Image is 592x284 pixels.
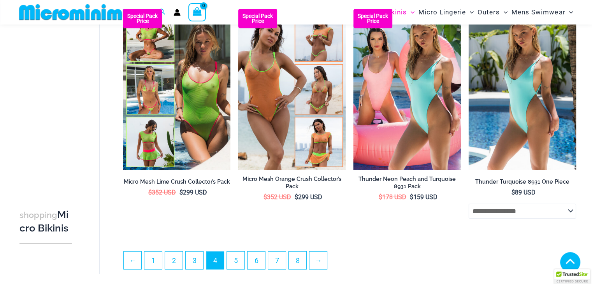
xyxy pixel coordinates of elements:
bdi: 178 USD [379,193,406,201]
a: Page 6 [248,252,265,269]
bdi: 89 USD [511,189,536,196]
b: Special Pack Price [238,14,277,24]
h3: Micro Bikinis [19,208,72,235]
nav: Site Navigation [360,1,576,23]
bdi: 352 USD [264,193,291,201]
a: Thunder Turquoise 8931 One Piece [469,178,576,188]
bdi: 299 USD [179,189,207,196]
span: Outers [478,2,500,22]
a: Micro LingerieMenu ToggleMenu Toggle [416,2,476,22]
img: MM SHOP LOGO FLAT [16,4,144,21]
h2: Micro Mesh Lime Crush Collector’s Pack [123,178,230,186]
span: Menu Toggle [500,2,508,22]
a: Micro Mesh Lime Crush Collector’s Pack [123,178,230,188]
a: Page 3 [186,252,203,269]
a: → [309,252,327,269]
a: Thunder Pack Thunder Turquoise 8931 One Piece 09v2Thunder Turquoise 8931 One Piece 09v2 [353,9,461,170]
a: Page 7 [268,252,286,269]
b: Special Pack Price [353,14,392,24]
span: Menu Toggle [407,2,415,22]
a: ← [124,252,141,269]
iframe: TrustedSite Certified [19,28,90,184]
a: View Shopping Cart, empty [188,3,206,21]
bdi: 159 USD [410,193,437,201]
a: Mens SwimwearMenu ToggleMenu Toggle [509,2,575,22]
nav: Product Pagination [123,251,576,274]
h2: Micro Mesh Orange Crush Collector’s Pack [238,175,346,190]
h2: Thunder Turquoise 8931 One Piece [469,178,576,186]
div: TrustedSite Certified [554,269,590,284]
a: Thunder Turquoise 8931 One Piece 03Thunder Turquoise 8931 One Piece 05Thunder Turquoise 8931 One ... [469,9,576,170]
span: $ [148,189,152,196]
img: Collectors Pack Lime [123,9,230,170]
span: $ [410,193,413,201]
a: Search icon link [159,7,166,17]
img: Thunder Turquoise 8931 One Piece 03 [469,9,576,170]
span: $ [379,193,382,201]
a: Collectors Pack Orange Micro Mesh Orange Crush 801 One Piece 02Micro Mesh Orange Crush 801 One Pi... [238,9,346,170]
span: $ [511,189,515,196]
span: Page 4 [206,252,224,269]
a: Page 5 [227,252,244,269]
a: Account icon link [174,9,181,16]
a: Collectors Pack Lime Micro Mesh Lime Crush 366 Crop Top 456 Micro 05Micro Mesh Lime Crush 366 Cro... [123,9,230,170]
span: Menu Toggle [565,2,573,22]
span: Micro Lingerie [418,2,466,22]
span: Mens Swimwear [511,2,565,22]
a: OutersMenu ToggleMenu Toggle [476,2,509,22]
span: shopping [19,210,57,219]
a: Micro BikinisMenu ToggleMenu Toggle [362,2,416,22]
a: Page 1 [144,252,162,269]
a: Thunder Neon Peach and Turquoise 8931 Pack [353,175,461,193]
bdi: 352 USD [148,189,176,196]
a: Page 8 [289,252,306,269]
span: Micro Bikinis [364,2,407,22]
b: Special Pack Price [123,14,162,24]
span: Menu Toggle [466,2,474,22]
img: Thunder Pack [353,9,461,170]
img: Collectors Pack Orange [238,9,346,170]
span: $ [264,193,267,201]
span: $ [295,193,298,201]
bdi: 299 USD [295,193,322,201]
span: $ [179,189,183,196]
a: Micro Mesh Orange Crush Collector’s Pack [238,175,346,193]
h2: Thunder Neon Peach and Turquoise 8931 Pack [353,175,461,190]
a: Page 2 [165,252,183,269]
